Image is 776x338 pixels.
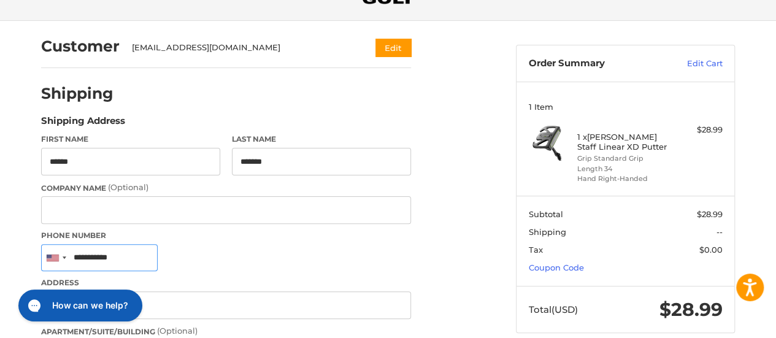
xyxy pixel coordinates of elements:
a: Edit Cart [661,58,723,70]
iframe: Gorgias live chat messenger [12,285,146,326]
h2: Customer [41,37,120,56]
label: Apartment/Suite/Building [41,325,411,337]
span: -- [716,227,723,237]
div: United States: +1 [42,245,70,271]
small: (Optional) [157,326,198,336]
h3: 1 Item [529,102,723,112]
label: Last Name [232,134,411,145]
label: First Name [41,134,220,145]
li: Length 34 [577,164,671,174]
label: Company Name [41,182,411,194]
span: Shipping [529,227,566,237]
span: $28.99 [697,209,723,219]
small: (Optional) [108,182,148,192]
h3: Order Summary [529,58,661,70]
button: Edit [375,39,411,56]
legend: Shipping Address [41,114,125,134]
label: Phone Number [41,230,411,241]
div: $28.99 [674,124,723,136]
span: Tax [529,245,543,255]
span: Subtotal [529,209,563,219]
li: Hand Right-Handed [577,174,671,184]
h4: 1 x [PERSON_NAME] Staff Linear XD Putter [577,132,671,152]
li: Grip Standard Grip [577,153,671,164]
label: Address [41,277,411,288]
h2: Shipping [41,84,113,103]
div: [EMAIL_ADDRESS][DOMAIN_NAME] [132,42,352,54]
span: $0.00 [699,245,723,255]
